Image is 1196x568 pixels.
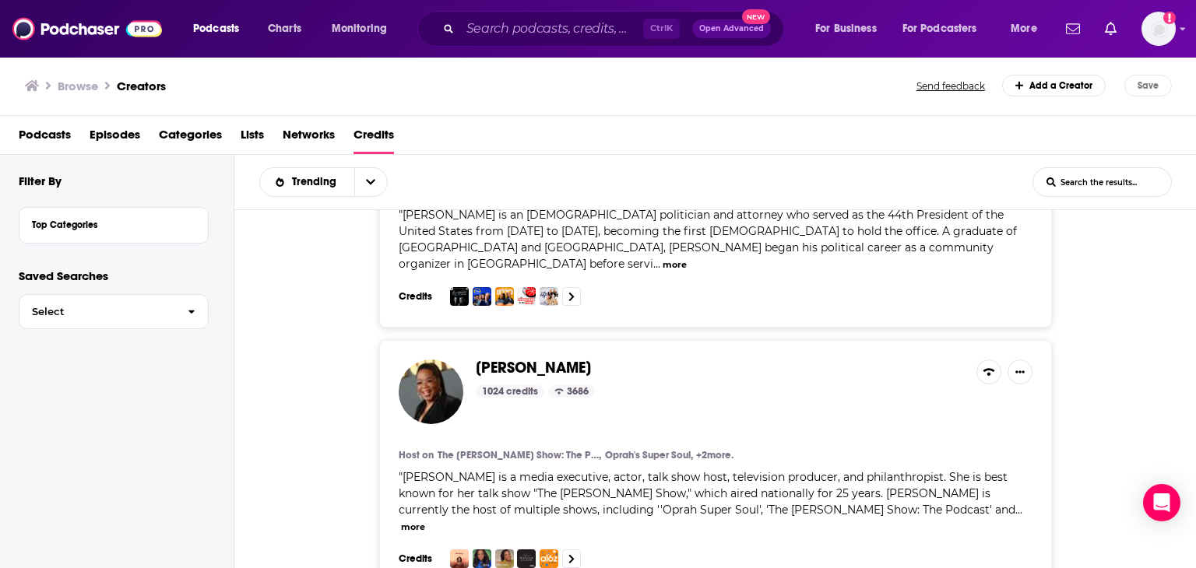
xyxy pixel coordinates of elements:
[1141,12,1176,46] button: Show profile menu
[58,79,98,93] h3: Browse
[399,470,1015,517] span: [PERSON_NAME] is a media executive, actor, talk show host, television producer, and philanthropis...
[438,449,601,461] a: The Oprah Winfrey Show: The Podcast
[1141,12,1176,46] span: Logged in as nbaderrubenstein
[476,358,591,377] span: [PERSON_NAME]
[473,549,491,568] img: Oprah's Super Soul
[401,521,425,534] button: more
[450,549,469,568] img: The Oprah Winfrey Show: The Podcast
[354,168,387,196] button: open menu
[19,294,209,329] button: Select
[283,122,335,154] a: Networks
[912,75,990,96] button: Send feedback
[260,177,354,188] button: open menu
[399,449,434,461] h4: Host on
[1163,12,1176,24] svg: Add a profile image
[1000,16,1057,41] button: open menu
[432,11,799,47] div: Search podcasts, credits, & more...
[605,449,693,461] a: Oprah's Super Soul
[32,214,195,233] button: Top Categories
[540,549,558,568] img: a16z Podcast
[902,18,977,40] span: For Podcasters
[399,470,1015,517] span: "
[182,16,259,41] button: open menu
[268,18,301,40] span: Charts
[653,257,660,271] span: ...
[1011,18,1037,40] span: More
[1008,359,1032,384] button: Show More Button
[354,122,394,154] a: Credits
[19,268,209,283] p: Saved Searches
[117,79,166,93] a: Creators
[332,18,387,40] span: Monitoring
[476,359,591,377] a: [PERSON_NAME]
[540,287,558,306] img: I've Had It
[742,9,770,24] span: New
[193,18,239,40] span: Podcasts
[1060,16,1086,42] a: Show notifications dropdown
[259,167,388,197] h2: Choose List sort
[19,174,62,188] h2: Filter By
[90,122,140,154] a: Episodes
[12,14,162,44] img: Podchaser - Follow, Share and Rate Podcasts
[643,19,680,39] span: Ctrl K
[399,359,463,424] img: Oprah Winfrey
[692,19,771,38] button: Open AdvancedNew
[399,290,438,303] h3: Credits
[473,287,491,306] img: The Daily Show: Ears Edition
[450,287,469,306] img: Renegades: Born in the USA
[321,16,407,41] button: open menu
[438,449,601,461] h4: The [PERSON_NAME] Show: The P…,
[548,385,595,398] div: 3686
[241,122,264,154] a: Lists
[159,122,222,154] a: Categories
[495,549,514,568] img: The Oprah Podcast
[1143,484,1180,521] div: Open Intercom Messenger
[1124,75,1172,96] button: Save
[495,287,514,306] img: IMO with Michelle Obama and Craig Robinson
[399,552,438,565] h3: Credits
[892,16,1000,41] button: open menu
[663,258,687,272] button: more
[19,307,175,317] span: Select
[517,549,536,568] img: Oprah’s Master Class: The Podcast
[696,449,733,461] a: +2more.
[699,25,764,33] span: Open Advanced
[476,385,544,398] div: 1024 credits
[517,287,536,306] img: The Young Man and the Three
[1015,503,1022,517] span: ...
[460,16,643,41] input: Search podcasts, credits, & more...
[19,122,71,154] a: Podcasts
[1099,16,1123,42] a: Show notifications dropdown
[1002,75,1106,96] a: Add a Creator
[815,18,877,40] span: For Business
[292,177,342,188] span: Trending
[1141,12,1176,46] img: User Profile
[605,449,693,461] h4: Oprah's Super Soul,
[258,16,311,41] a: Charts
[32,219,185,230] div: Top Categories
[804,16,896,41] button: open menu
